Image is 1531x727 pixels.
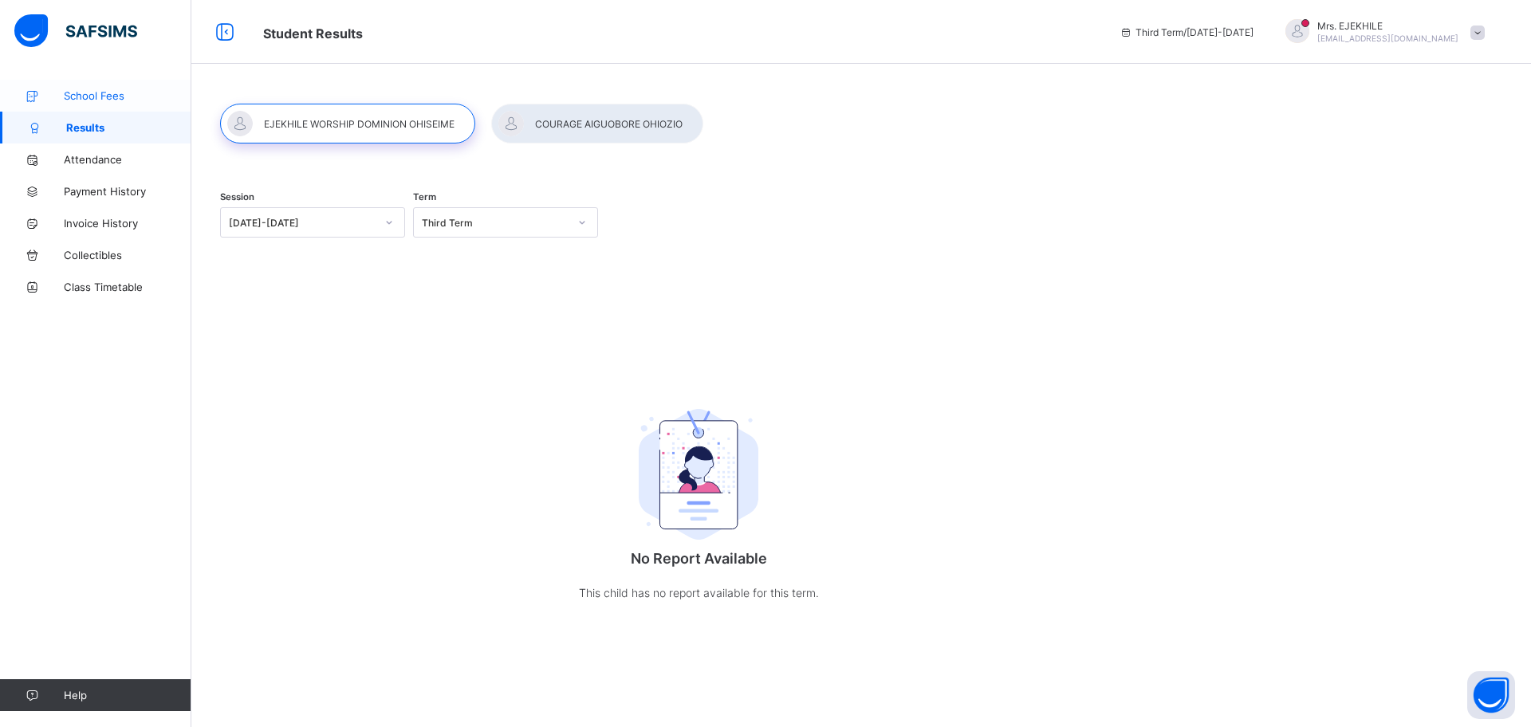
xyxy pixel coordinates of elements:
[64,249,191,261] span: Collectibles
[413,191,436,202] span: Term
[539,583,858,603] p: This child has no report available for this term.
[1269,19,1493,45] div: Mrs.EJEKHILE
[14,14,137,48] img: safsims
[64,281,191,293] span: Class Timetable
[64,89,191,102] span: School Fees
[229,217,376,229] div: [DATE]-[DATE]
[66,121,191,134] span: Results
[64,185,191,198] span: Payment History
[64,217,191,230] span: Invoice History
[539,365,858,635] div: No Report Available
[639,409,758,540] img: student.207b5acb3037b72b59086e8b1a17b1d0.svg
[1317,20,1458,32] span: Mrs. EJEKHILE
[64,153,191,166] span: Attendance
[1120,26,1254,38] span: session/term information
[539,550,858,567] p: No Report Available
[263,26,363,41] span: Student Results
[64,689,191,701] span: Help
[1467,671,1515,719] button: Open asap
[1317,33,1458,43] span: [EMAIL_ADDRESS][DOMAIN_NAME]
[422,217,569,229] div: Third Term
[220,191,254,202] span: Session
